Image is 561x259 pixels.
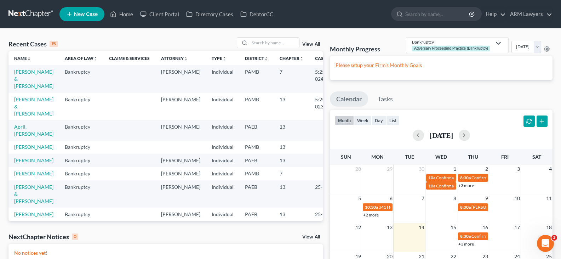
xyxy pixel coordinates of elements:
td: 7 [274,167,309,180]
a: View All [302,42,320,47]
a: Directory Cases [183,8,237,21]
td: Bankruptcy [59,154,103,167]
input: Search by name... [405,7,470,21]
span: 12 [355,223,362,232]
i: unfold_more [93,57,98,61]
span: 8 [453,194,457,203]
span: Sat [532,154,541,160]
a: Chapterunfold_more [280,56,304,61]
td: Bankruptcy [59,141,103,154]
span: [PERSON_NAME] 341 Meeting [471,204,529,210]
span: 8:30a [460,233,471,239]
span: 6 [389,194,393,203]
i: unfold_more [264,57,268,61]
td: PAEB [239,154,274,167]
td: Individual [206,65,239,92]
span: 10 [514,194,521,203]
td: 5:25-bk-02486 [309,65,343,92]
span: 29 [386,165,393,173]
td: Bankruptcy [59,65,103,92]
span: 3 [551,235,557,241]
td: Bankruptcy [59,167,103,180]
span: 28 [355,165,362,173]
td: Bankruptcy [59,120,103,140]
span: 2 [485,165,489,173]
a: Home [107,8,137,21]
span: 4 [548,165,553,173]
span: 14 [418,223,425,232]
a: Typeunfold_more [212,56,227,61]
a: DebtorCC [237,8,277,21]
a: +3 more [458,241,474,247]
span: 30 [418,165,425,173]
i: unfold_more [27,57,31,61]
span: Confirmation Hearing for [PERSON_NAME] [436,183,517,188]
a: Nameunfold_more [14,56,31,61]
td: Bankruptcy [59,221,103,234]
p: Please setup your Firm's Monthly Goals [336,62,547,69]
span: 9 [485,194,489,203]
div: Bankruptcy [412,39,491,45]
span: 10a [428,183,435,188]
td: Individual [206,120,239,140]
a: [PERSON_NAME] & [PERSON_NAME] [14,69,53,89]
a: +3 more [458,183,474,188]
a: Client Portal [137,8,183,21]
a: Case Nounfold_more [315,56,338,61]
td: Individual [206,221,239,234]
span: Tue [405,154,414,160]
span: 7 [421,194,425,203]
td: PAMB [239,167,274,180]
a: Attorneyunfold_more [161,56,188,61]
h3: Monthly Progress [330,45,380,53]
td: Individual [206,208,239,221]
a: April, [PERSON_NAME] [14,124,53,137]
span: 3 [516,165,521,173]
span: 5 [357,194,362,203]
td: PAMB [239,65,274,92]
a: Calendar [330,91,368,107]
td: PAEB [239,221,274,234]
td: PAEB [239,180,274,208]
th: Claims & Services [103,51,155,65]
td: 5:25-bk-02331 [309,93,343,120]
td: 13 [274,180,309,208]
td: Individual [206,167,239,180]
td: Bankruptcy [59,93,103,120]
div: Adversary Proceeding Practice (Bankruptcy) [412,46,490,51]
td: 13 [274,141,309,154]
div: Recent Cases [8,40,58,48]
td: 13 [274,93,309,120]
a: Tasks [371,91,399,107]
button: month [335,116,354,125]
span: 17 [514,223,521,232]
td: PAEB [239,208,274,221]
span: 8:30a [460,175,471,180]
a: [PERSON_NAME] [14,170,53,176]
span: 15 [450,223,457,232]
button: day [372,116,386,125]
td: Bankruptcy [59,208,103,221]
input: Search by name... [250,38,299,48]
span: 11 [545,194,553,203]
td: 25-13732 [309,208,343,221]
button: list [386,116,400,125]
td: [PERSON_NAME] [155,180,206,208]
td: Individual [206,93,239,120]
span: 10:30a [365,204,378,210]
td: Individual [206,141,239,154]
td: 13 [274,120,309,140]
div: 15 [50,41,58,47]
td: Individual [206,180,239,208]
a: [PERSON_NAME] [14,157,53,163]
td: [PERSON_NAME] [155,65,206,92]
td: [PERSON_NAME] [155,93,206,120]
span: Thu [468,154,478,160]
a: +2 more [363,212,379,218]
span: Wed [435,154,447,160]
h2: [DATE] [430,131,453,139]
span: 8:30a [460,204,471,210]
td: [PERSON_NAME] [155,221,206,234]
p: No notices yet! [14,249,317,257]
span: 16 [482,223,489,232]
